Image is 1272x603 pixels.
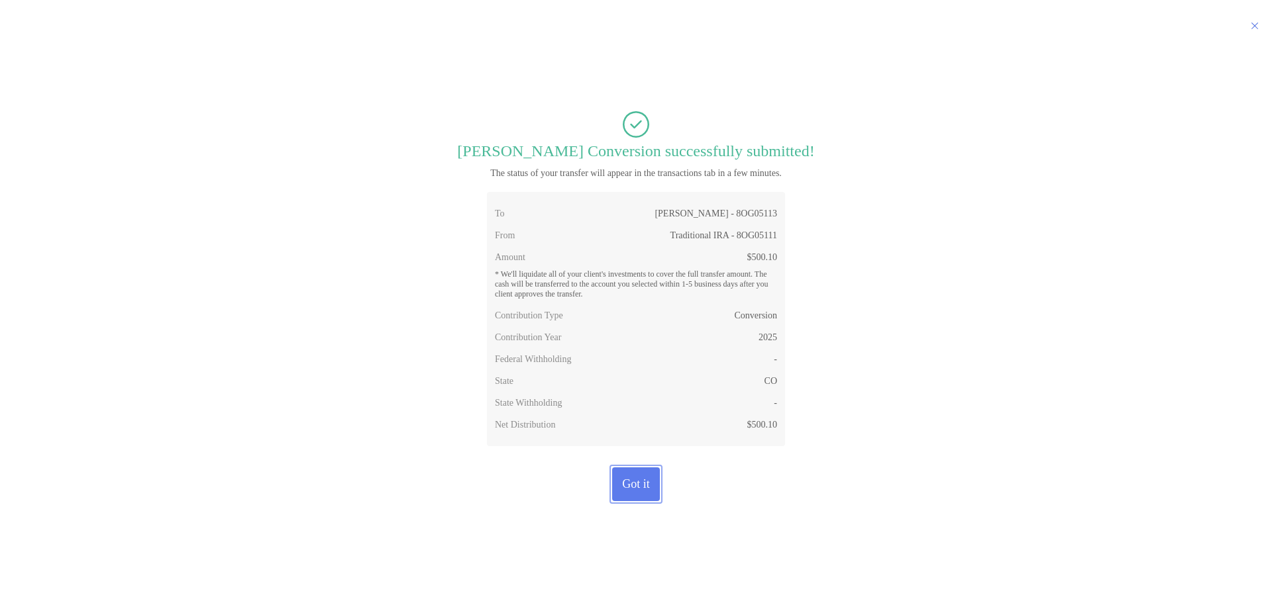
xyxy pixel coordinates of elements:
div: * We'll liquidate all of your client's investments to cover the full transfer amount. The cash wi... [495,263,777,299]
p: [PERSON_NAME] Conversion successfully submitted! [457,143,814,160]
div: From [495,230,515,241]
div: Contribution Year [495,332,561,343]
div: Contribution Type [495,310,563,321]
button: Got it [612,467,661,501]
div: $500.10 [747,252,778,263]
div: - [774,353,777,365]
div: Amount [495,252,525,263]
div: $500.10 [747,419,778,430]
div: - [774,397,777,408]
div: [PERSON_NAME] - 8OG05113 [655,208,777,219]
div: To [495,208,505,219]
div: Net Distribution [495,419,555,430]
div: CO [765,375,777,387]
div: State Withholding [495,397,562,408]
div: Federal Withholding [495,353,571,365]
div: Traditional IRA - 8OG05111 [670,230,777,241]
div: Conversion [734,310,777,321]
div: State [495,375,513,387]
div: 2025 [759,332,777,343]
p: The status of your transfer will appear in the transactions tab in a few minutes. [490,165,782,181]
